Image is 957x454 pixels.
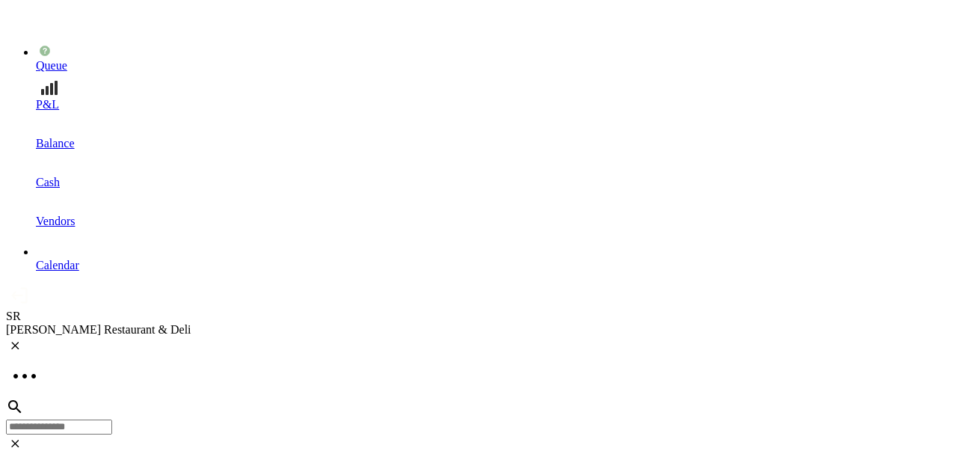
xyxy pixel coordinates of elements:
[36,215,75,227] span: Vendors
[6,310,951,323] div: SR
[36,150,951,189] a: Cash
[36,34,951,73] a: Queue
[36,111,951,150] a: Balance
[36,73,951,111] a: P&L
[36,189,951,228] a: Vendors
[36,59,67,72] span: Queue
[36,176,60,188] span: Cash
[36,137,75,150] span: Balance
[36,98,59,111] span: P&L
[36,259,79,272] span: Calendar
[36,228,951,272] a: Calendar
[6,323,951,337] div: [PERSON_NAME] Restaurant & Deli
